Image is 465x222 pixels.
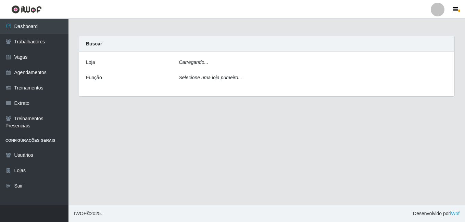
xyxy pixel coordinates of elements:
[74,210,102,217] span: © 2025 .
[11,5,42,14] img: CoreUI Logo
[86,41,102,46] strong: Buscar
[413,210,460,217] span: Desenvolvido por
[86,59,95,66] label: Loja
[450,211,460,216] a: iWof
[179,75,242,80] i: Selecione uma loja primeiro...
[86,74,102,81] label: Função
[74,211,87,216] span: IWOF
[179,59,209,65] i: Carregando...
